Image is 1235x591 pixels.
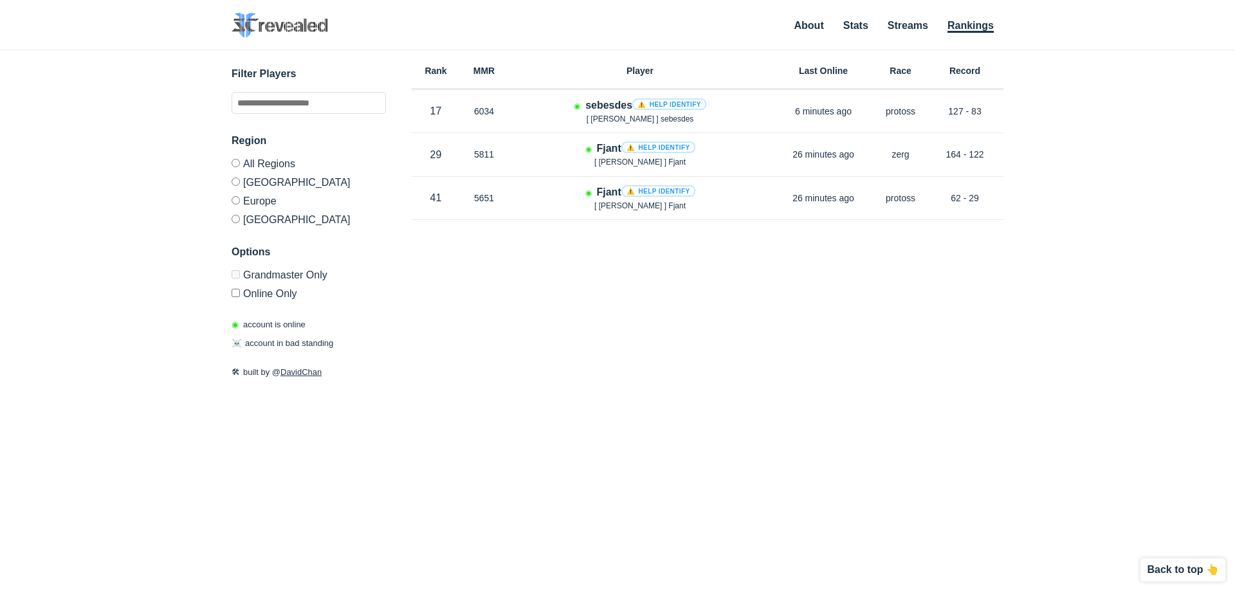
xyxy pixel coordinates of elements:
p: 5811 [460,148,508,161]
p: protoss [875,192,926,205]
span: ☠️ [232,338,242,348]
p: 6 minutes ago [772,105,875,118]
a: ⚠️ Help identify [621,185,695,197]
p: account in bad standing [232,337,333,350]
input: [GEOGRAPHIC_DATA] [232,215,240,223]
p: zerg [875,148,926,161]
p: 17 [412,104,460,118]
a: ⚠️ Help identify [632,98,706,110]
a: Streams [888,20,928,31]
p: 164 - 122 [926,148,1003,161]
a: About [794,20,824,31]
p: 26 minutes ago [772,192,875,205]
h3: Filter Players [232,66,386,82]
h4: Fjant [597,141,695,156]
a: Rankings [947,20,994,33]
span: Account is laddering [585,188,592,197]
h4: Fjant [597,185,695,199]
a: DavidChan [280,367,322,377]
span: Account is laddering [585,145,592,154]
h6: Race [875,66,926,75]
label: [GEOGRAPHIC_DATA] [232,210,386,225]
h4: sebesdes [585,98,706,113]
input: Online Only [232,289,240,297]
input: Grandmaster Only [232,270,240,278]
h6: Player [508,66,772,75]
p: account is online [232,318,306,331]
span: [ [PERSON_NAME] ] Fjant [594,201,686,210]
p: Back to top 👆 [1147,565,1219,575]
p: 127 - 83 [926,105,1003,118]
label: [GEOGRAPHIC_DATA] [232,172,386,191]
input: All Regions [232,159,240,167]
span: [ [PERSON_NAME] ] sebesdes [587,114,694,123]
p: built by @ [232,366,386,379]
img: SC2 Revealed [232,13,328,38]
a: ⚠️ Help identify [621,141,695,153]
h6: Last Online [772,66,875,75]
input: [GEOGRAPHIC_DATA] [232,177,240,186]
p: 5651 [460,192,508,205]
h3: Region [232,133,386,149]
p: 29 [412,147,460,162]
h3: Options [232,244,386,260]
span: ◉ [232,320,239,329]
span: Account is laddering [574,102,580,111]
p: 6034 [460,105,508,118]
a: Stats [843,20,868,31]
label: Only Show accounts currently in Grandmaster [232,270,386,284]
p: protoss [875,105,926,118]
h6: Rank [412,66,460,75]
span: [ [PERSON_NAME] ] Fjant [594,158,686,167]
h6: MMR [460,66,508,75]
input: Europe [232,196,240,205]
label: All Regions [232,159,386,172]
p: 41 [412,190,460,205]
span: 🛠 [232,367,240,377]
label: Only show accounts currently laddering [232,284,386,299]
label: Europe [232,191,386,210]
p: 26 minutes ago [772,148,875,161]
p: 62 - 29 [926,192,1003,205]
h6: Record [926,66,1003,75]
